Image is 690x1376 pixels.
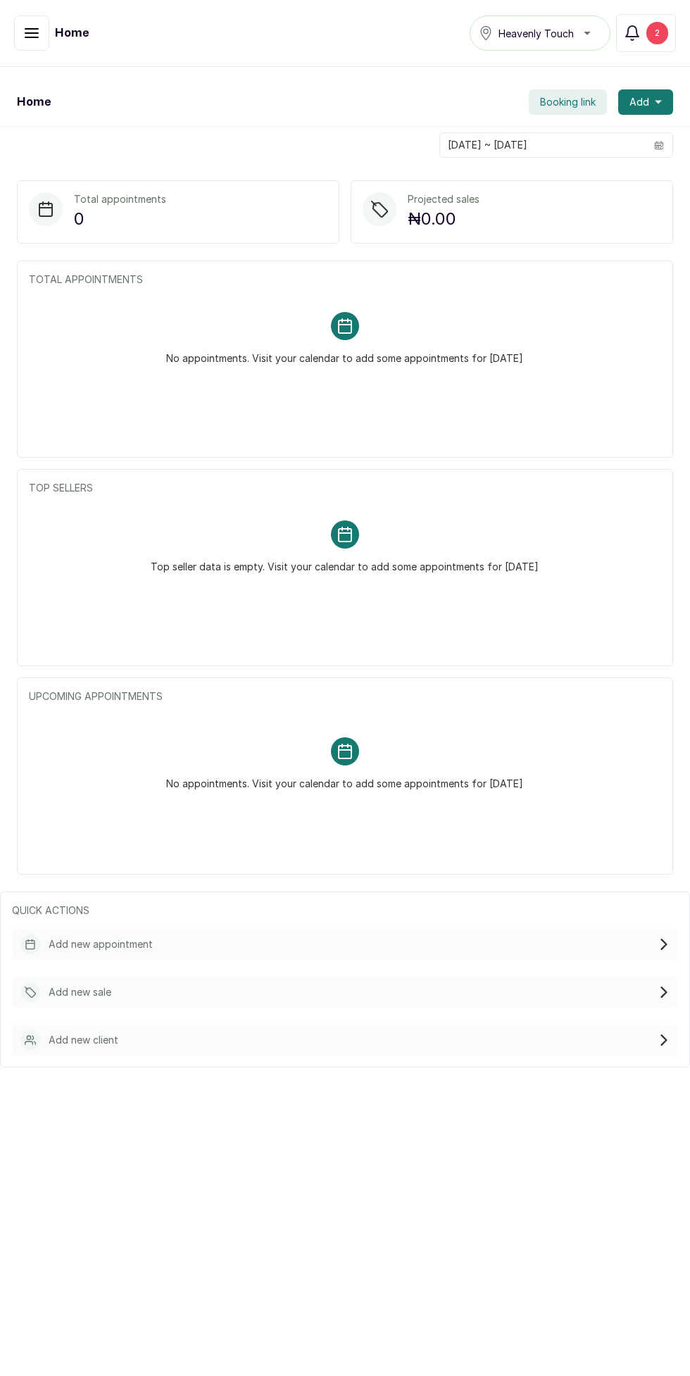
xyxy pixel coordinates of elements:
h1: Home [55,25,89,42]
p: Total appointments [74,192,166,206]
p: Add new appointment [49,937,153,951]
button: Heavenly Touch [470,15,610,51]
p: Add new client [49,1033,118,1047]
h1: Home [17,94,51,111]
span: Add [629,95,649,109]
p: Add new sale [49,985,111,999]
p: QUICK ACTIONS [12,903,678,918]
p: TOP SELLERS [29,481,661,495]
span: Booking link [540,95,596,109]
button: Add [618,89,673,115]
p: ₦0.00 [408,206,479,232]
p: 0 [74,206,166,232]
button: 2 [616,14,676,52]
p: Top seller data is empty. Visit your calendar to add some appointments for [DATE] [151,549,539,574]
div: 2 [646,22,668,44]
p: No appointments. Visit your calendar to add some appointments for [DATE] [167,340,524,365]
p: Projected sales [408,192,479,206]
p: TOTAL APPOINTMENTS [29,273,661,287]
span: Heavenly Touch [498,26,574,41]
input: Select date [440,133,646,157]
svg: calendar [654,140,664,150]
p: No appointments. Visit your calendar to add some appointments for [DATE] [167,765,524,791]
p: UPCOMING APPOINTMENTS [29,689,661,703]
button: Booking link [529,89,607,115]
